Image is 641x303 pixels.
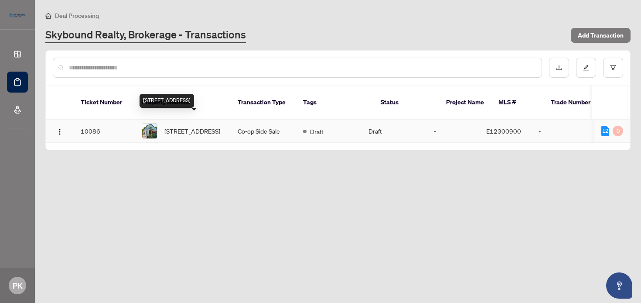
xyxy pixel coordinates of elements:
[532,120,593,143] td: -
[74,86,135,120] th: Ticket Number
[576,58,596,78] button: edit
[583,65,589,71] span: edit
[55,12,99,20] span: Deal Processing
[231,86,296,120] th: Transaction Type
[53,124,67,138] button: Logo
[549,58,569,78] button: download
[74,120,135,143] td: 10086
[603,58,623,78] button: filter
[439,86,491,120] th: Project Name
[45,13,51,19] span: home
[45,28,246,43] a: Skybound Realty, Brokerage - Transactions
[606,272,632,299] button: Open asap
[544,86,605,120] th: Trade Number
[427,120,479,143] td: -
[310,127,324,136] span: Draft
[164,126,220,136] span: [STREET_ADDRESS]
[140,94,194,108] div: [STREET_ADDRESS]
[135,86,231,120] th: Property Address
[142,124,157,138] img: thumbnail-img
[486,127,521,135] span: E12300900
[601,126,609,136] div: 12
[578,28,624,42] span: Add Transaction
[374,86,439,120] th: Status
[556,65,562,71] span: download
[56,128,63,135] img: Logo
[571,28,631,43] button: Add Transaction
[231,120,296,143] td: Co-op Side Sale
[613,126,623,136] div: 0
[491,86,544,120] th: MLS #
[13,279,23,292] span: PK
[361,120,427,143] td: Draft
[296,86,374,120] th: Tags
[610,65,616,71] span: filter
[7,11,28,20] img: logo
